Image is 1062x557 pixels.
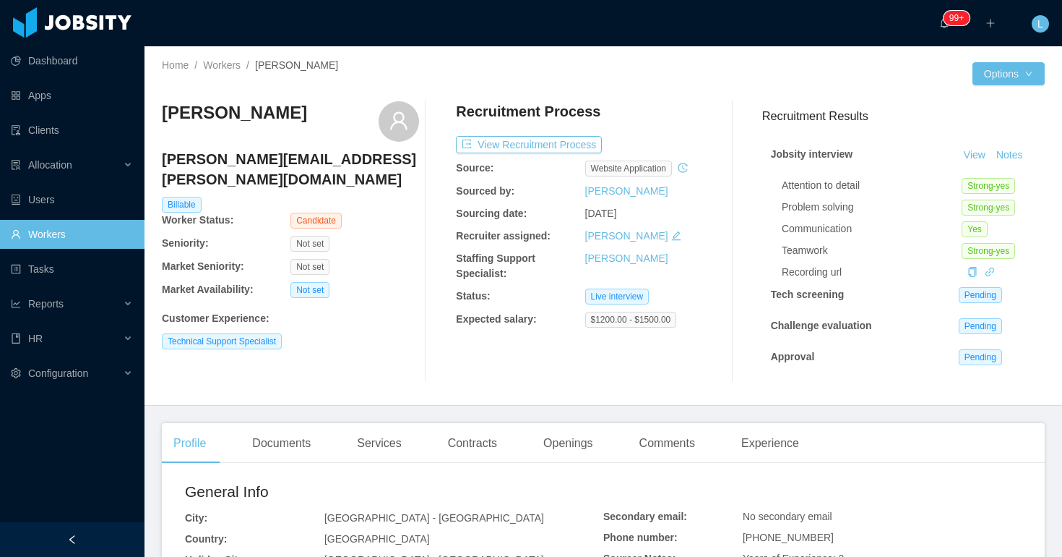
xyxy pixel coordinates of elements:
div: Copy [967,265,977,280]
span: Configuration [28,367,88,379]
b: Status: [456,290,490,302]
span: / [194,59,197,71]
span: Allocation [28,159,72,171]
b: Worker Status: [162,214,233,226]
b: City: [185,512,207,524]
span: [GEOGRAPHIC_DATA] [324,533,430,545]
span: L [1037,15,1043,33]
span: [GEOGRAPHIC_DATA] - [GEOGRAPHIC_DATA] [324,512,544,524]
strong: Challenge evaluation [771,320,872,331]
div: Profile [162,423,217,464]
span: Reports [28,298,64,310]
span: Pending [959,349,1002,365]
span: Technical Support Specialist [162,333,282,349]
a: Workers [203,59,241,71]
i: icon: history [678,163,688,173]
a: [PERSON_NAME] [585,230,668,242]
sup: 2124 [944,11,970,25]
div: Contracts [436,423,509,464]
span: [DATE] [585,208,617,219]
span: / [246,59,249,71]
b: Customer Experience : [162,312,269,324]
i: icon: line-chart [11,299,21,309]
button: Optionsicon: down [972,62,1045,85]
h3: Recruitment Results [762,107,1045,125]
a: icon: auditClients [11,116,133,145]
i: icon: bell [939,18,949,28]
b: Seniority: [162,237,209,249]
div: Attention to detail [782,178,962,193]
button: icon: exportView Recruitment Process [456,136,602,153]
b: Phone number: [603,532,678,543]
a: icon: link [985,266,995,278]
b: Source: [456,162,493,174]
div: Communication [782,221,962,237]
a: icon: pie-chartDashboard [11,46,133,75]
span: Live interview [585,289,649,305]
i: icon: copy [967,267,977,277]
div: Documents [241,423,322,464]
div: Teamwork [782,243,962,258]
a: [PERSON_NAME] [585,185,668,197]
span: Strong-yes [962,178,1015,194]
i: icon: solution [11,160,21,170]
b: Secondary email: [603,511,687,522]
b: Market Availability: [162,284,254,295]
a: icon: userWorkers [11,220,133,249]
a: [PERSON_NAME] [585,252,668,264]
i: icon: user [389,111,409,131]
b: Sourcing date: [456,208,527,219]
i: icon: plus [985,18,996,28]
i: icon: book [11,333,21,344]
div: Recording url [782,265,962,280]
i: icon: edit [671,231,681,241]
b: Sourced by: [456,185,514,197]
i: icon: setting [11,368,21,378]
div: Services [345,423,413,464]
b: Recruiter assigned: [456,230,551,242]
span: Not set [290,236,329,252]
b: Market Seniority: [162,260,244,272]
strong: Jobsity interview [771,148,853,160]
a: icon: appstoreApps [11,81,133,110]
b: Staffing Support Specialist: [456,252,535,279]
span: $1200.00 - $1500.00 [585,312,677,328]
span: Strong-yes [962,200,1015,216]
button: Notes [990,147,1029,164]
a: icon: robotUsers [11,185,133,214]
div: Problem solving [782,200,962,215]
strong: Approval [771,351,815,362]
a: icon: exportView Recruitment Process [456,139,602,150]
a: View [959,149,990,161]
b: Expected salary: [456,313,536,325]
div: Openings [532,423,605,464]
span: [PERSON_NAME] [255,59,338,71]
span: [PHONE_NUMBER] [743,532,834,543]
div: Comments [628,423,707,464]
h4: [PERSON_NAME][EMAIL_ADDRESS][PERSON_NAME][DOMAIN_NAME] [162,149,419,190]
div: Experience [730,423,811,464]
span: Candidate [290,213,342,229]
a: Home [162,59,189,71]
span: Not set [290,282,329,298]
i: icon: link [985,267,995,277]
span: Pending [959,287,1002,303]
span: No secondary email [743,511,832,522]
h3: [PERSON_NAME] [162,101,307,124]
span: HR [28,333,43,344]
span: Yes [962,221,988,237]
span: Strong-yes [962,243,1015,259]
span: Pending [959,318,1002,334]
b: Country: [185,533,227,545]
h4: Recruitment Process [456,101,600,122]
span: Not set [290,259,329,275]
a: icon: profileTasks [11,255,133,284]
h2: General Info [185,480,603,503]
span: website application [585,161,673,177]
span: Billable [162,197,202,213]
strong: Tech screening [771,289,845,300]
